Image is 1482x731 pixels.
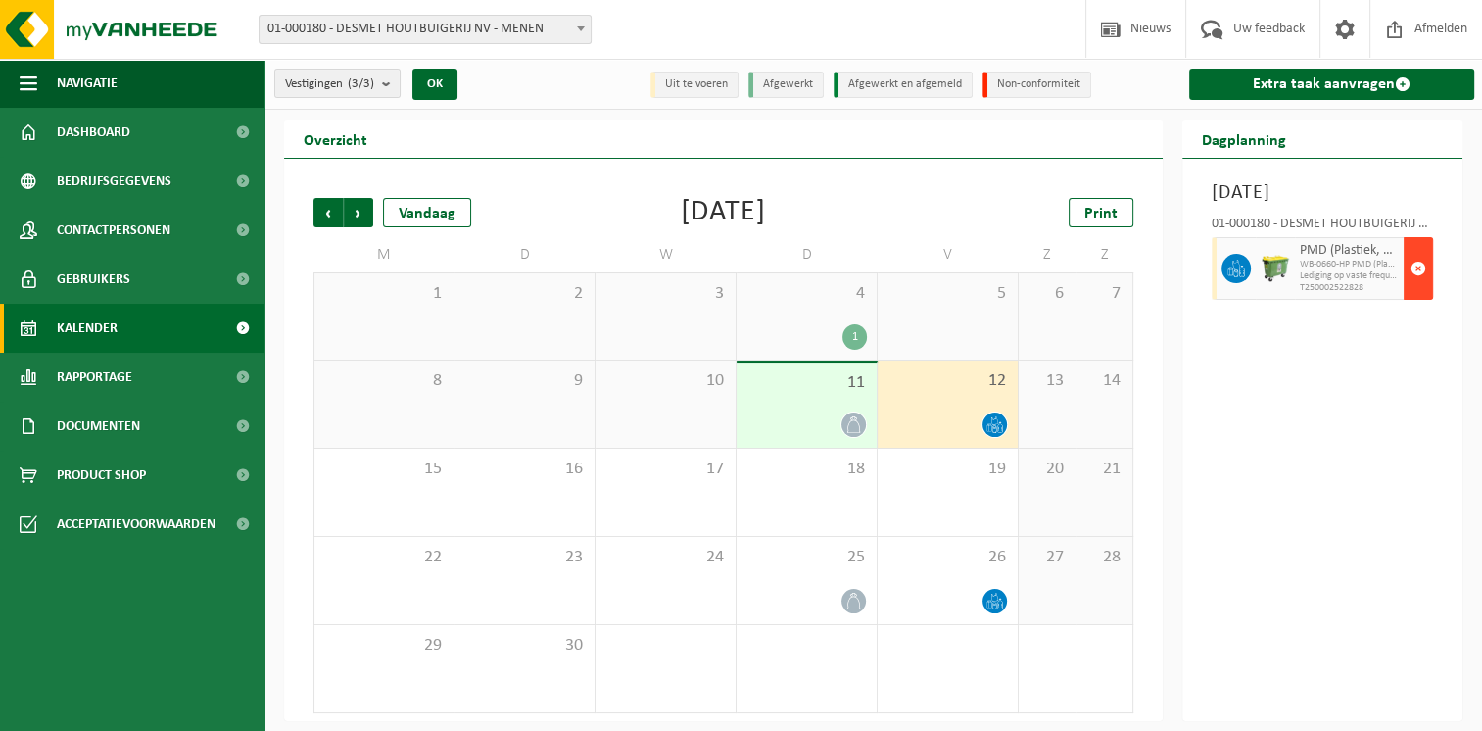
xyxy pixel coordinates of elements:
[1086,547,1123,568] span: 28
[1028,459,1066,480] span: 20
[982,72,1091,98] li: Non-conformiteit
[887,283,1008,305] span: 5
[887,459,1008,480] span: 19
[324,283,444,305] span: 1
[344,198,373,227] span: Volgende
[681,198,766,227] div: [DATE]
[746,372,867,394] span: 11
[605,283,726,305] span: 3
[887,370,1008,392] span: 12
[464,547,585,568] span: 23
[1076,237,1134,272] td: Z
[605,370,726,392] span: 10
[57,59,118,108] span: Navigatie
[57,157,171,206] span: Bedrijfsgegevens
[324,459,444,480] span: 15
[1086,459,1123,480] span: 21
[383,198,471,227] div: Vandaag
[1086,283,1123,305] span: 7
[324,370,444,392] span: 8
[1182,120,1306,158] h2: Dagplanning
[464,459,585,480] span: 16
[1069,198,1133,227] a: Print
[737,237,878,272] td: D
[1084,206,1118,221] span: Print
[57,255,130,304] span: Gebruikers
[259,15,592,44] span: 01-000180 - DESMET HOUTBUIGERIJ NV - MENEN
[57,304,118,353] span: Kalender
[57,206,170,255] span: Contactpersonen
[1212,218,1433,237] div: 01-000180 - DESMET HOUTBUIGERIJ NV - MENEN
[464,370,585,392] span: 9
[842,324,867,350] div: 1
[464,283,585,305] span: 2
[57,451,146,500] span: Product Shop
[1300,259,1399,270] span: WB-0660-HP PMD (Plastiek, Metaal, Drankkartons) (bedrijven)
[605,547,726,568] span: 24
[1300,243,1399,259] span: PMD (Plastiek, Metaal, Drankkartons) (bedrijven)
[746,459,867,480] span: 18
[313,237,454,272] td: M
[57,500,215,549] span: Acceptatievoorwaarden
[260,16,591,43] span: 01-000180 - DESMET HOUTBUIGERIJ NV - MENEN
[324,547,444,568] span: 22
[605,459,726,480] span: 17
[285,70,374,99] span: Vestigingen
[878,237,1019,272] td: V
[324,635,444,657] span: 29
[746,283,867,305] span: 4
[1300,282,1399,294] span: T250002522828
[1028,283,1066,305] span: 6
[454,237,596,272] td: D
[1019,237,1076,272] td: Z
[57,108,130,157] span: Dashboard
[284,120,387,158] h2: Overzicht
[1086,370,1123,392] span: 14
[464,635,585,657] span: 30
[1261,254,1290,283] img: WB-0660-HPE-GN-50
[1300,270,1399,282] span: Lediging op vaste frequentie
[596,237,737,272] td: W
[1212,178,1433,208] h3: [DATE]
[57,353,132,402] span: Rapportage
[57,402,140,451] span: Documenten
[887,547,1008,568] span: 26
[1028,370,1066,392] span: 13
[748,72,824,98] li: Afgewerkt
[746,547,867,568] span: 25
[274,69,401,98] button: Vestigingen(3/3)
[1189,69,1474,100] a: Extra taak aanvragen
[313,198,343,227] span: Vorige
[834,72,973,98] li: Afgewerkt en afgemeld
[1028,547,1066,568] span: 27
[650,72,739,98] li: Uit te voeren
[348,77,374,90] count: (3/3)
[412,69,457,100] button: OK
